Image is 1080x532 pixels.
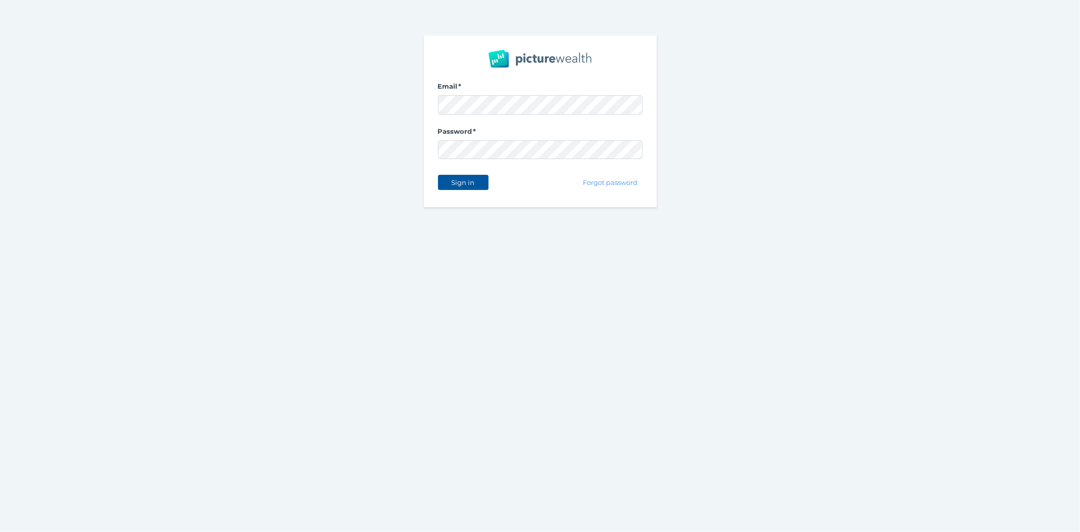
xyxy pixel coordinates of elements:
[578,175,642,190] button: Forgot password
[447,178,479,186] span: Sign in
[489,50,591,68] img: PW
[578,178,642,186] span: Forgot password
[438,127,643,140] label: Password
[438,82,643,95] label: Email
[438,175,489,190] button: Sign in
